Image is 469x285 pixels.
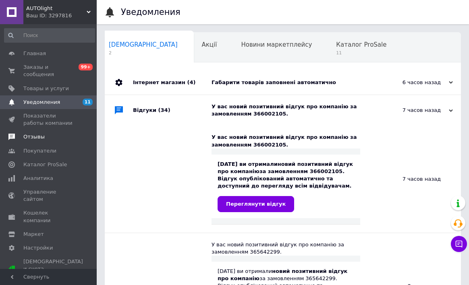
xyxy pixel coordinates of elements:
span: 99+ [79,64,93,70]
div: Ваш ID: 3297816 [26,12,97,19]
span: Маркет [23,231,44,238]
div: 7 часов назад [372,107,453,114]
span: Управление сайтом [23,188,75,203]
div: 7 часов назад [360,126,461,232]
span: (4) [187,79,195,85]
button: Чат с покупателем [451,236,467,252]
span: Каталог ProSale [336,41,386,48]
span: Показатели работы компании [23,112,75,127]
span: (34) [158,107,170,113]
span: 11 [336,50,386,56]
div: У вас новий позитивний відгук про компанію за замовленням 366002105. [212,103,372,118]
span: 11 [83,99,93,105]
a: Переглянути відгук [218,196,294,212]
h1: Уведомления [121,7,181,17]
div: У вас новий позитивний відгук про компанію за замовленням 366002105. [212,134,360,148]
span: Новини маркетплейсу [241,41,312,48]
span: Товары и услуги [23,85,69,92]
div: Габарити товарів заповнені автоматично [212,79,372,86]
span: Главная [23,50,46,57]
span: AUTOlight [26,5,87,12]
span: [DEMOGRAPHIC_DATA] [109,41,178,48]
span: 2 [109,50,178,56]
span: Акції [202,41,217,48]
div: 6 часов назад [372,79,453,86]
span: Уведомления [23,99,60,106]
span: Переглянути відгук [226,201,286,207]
span: Отзывы [23,133,45,140]
b: новий позитивний відгук про компанію [218,161,353,174]
span: Аналитика [23,175,53,182]
b: новий позитивний відгук про компанію [218,268,347,281]
div: Інтернет магазин [133,70,212,95]
div: Відгуки [133,95,212,126]
span: Настройки [23,244,53,252]
div: У вас новий позитивний відгук про компанію за замовленням 365642299. [212,241,360,256]
span: Каталог ProSale [23,161,67,168]
span: Кошелек компании [23,209,75,224]
span: Заказы и сообщения [23,64,75,78]
input: Поиск [4,28,95,43]
div: [DATE] ви отримали за замовленням 366002105. Відгук опублікований автоматично та доступний до пер... [218,161,354,212]
span: [DEMOGRAPHIC_DATA] и счета [23,258,83,280]
span: Покупатели [23,147,56,155]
